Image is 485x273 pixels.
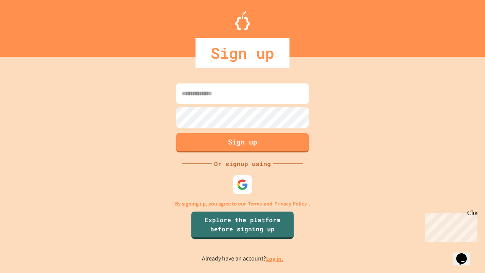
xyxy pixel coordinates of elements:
[422,210,477,242] iframe: chat widget
[191,212,294,239] a: Explore the platform before signing up
[274,200,307,208] a: Privacy Policy
[202,254,283,264] p: Already have an account?
[266,255,283,263] a: Log in.
[235,11,250,30] img: Logo.svg
[3,3,52,48] div: Chat with us now!Close
[212,159,273,168] div: Or signup using
[196,38,289,68] div: Sign up
[176,133,309,152] button: Sign up
[453,243,477,265] iframe: chat widget
[248,200,262,208] a: Terms
[237,179,248,190] img: google-icon.svg
[175,200,310,208] p: By signing up, you agree to our and .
